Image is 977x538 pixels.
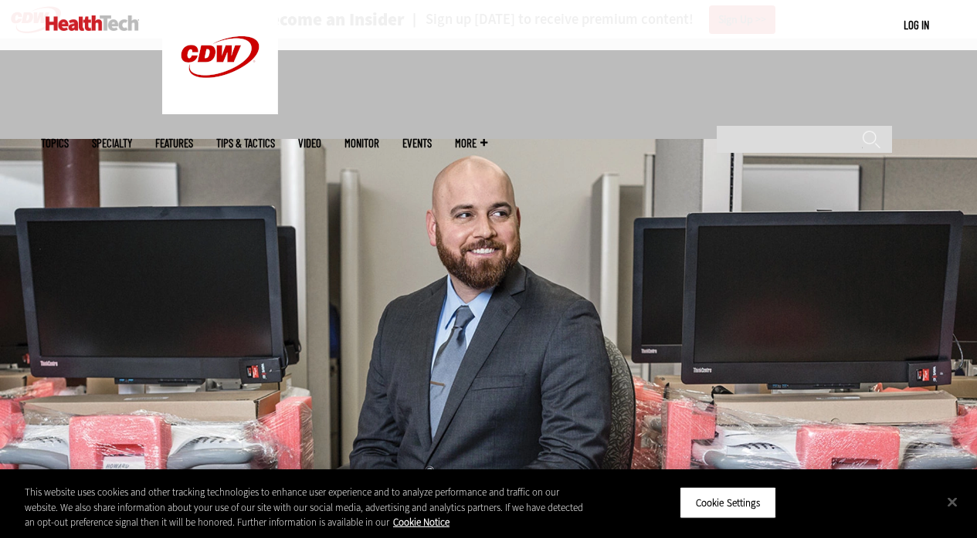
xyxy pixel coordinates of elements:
[298,137,321,149] a: Video
[92,137,132,149] span: Specialty
[46,15,139,31] img: Home
[402,137,432,149] a: Events
[904,18,929,32] a: Log in
[935,485,969,519] button: Close
[455,137,487,149] span: More
[344,137,379,149] a: MonITor
[25,485,586,530] div: This website uses cookies and other tracking technologies to enhance user experience and to analy...
[393,516,449,529] a: More information about your privacy
[41,137,69,149] span: Topics
[162,102,278,118] a: CDW
[680,486,776,519] button: Cookie Settings
[155,137,193,149] a: Features
[216,137,275,149] a: Tips & Tactics
[904,17,929,33] div: User menu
